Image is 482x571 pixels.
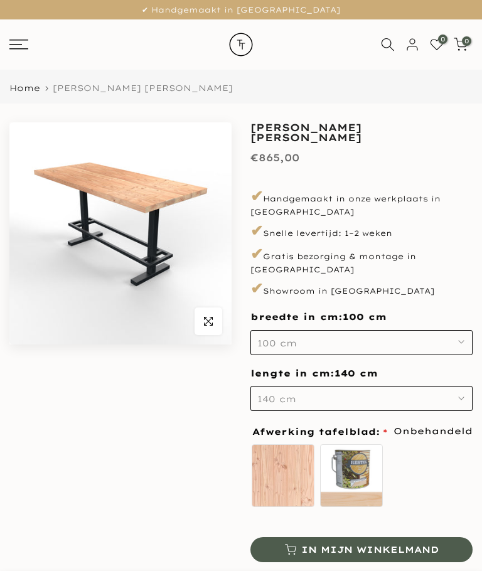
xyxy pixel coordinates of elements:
div: €865,00 [250,149,299,167]
span: ✔ [250,278,263,297]
span: breedte in cm: [250,311,387,323]
span: ✔ [250,220,263,239]
p: Snelle levertijd: 1–2 weken [250,220,473,241]
img: Douglas bartafel mike | bartafelpoot met voetsteun zwart [9,122,232,344]
span: 100 cm [257,337,297,348]
p: Gratis bezorging & montage in [GEOGRAPHIC_DATA] [250,243,473,275]
span: Onbehandeld [394,424,473,439]
span: 100 cm [343,311,387,324]
span: In mijn winkelmand [301,545,439,554]
p: Showroom in [GEOGRAPHIC_DATA] [250,277,473,299]
p: ✔ Handgemaakt in [GEOGRAPHIC_DATA] [16,3,466,17]
img: trend-table [219,19,263,70]
span: 0 [438,35,447,44]
span: 140 cm [335,367,378,380]
button: In mijn winkelmand [250,537,473,562]
span: 140 cm [257,393,296,405]
span: ✔ [250,244,263,263]
a: 0 [454,38,468,51]
button: 140 cm [250,386,473,411]
p: Handgemaakt in onze werkplaats in [GEOGRAPHIC_DATA] [250,186,473,217]
span: ✔ [250,186,263,205]
button: 100 cm [250,329,473,355]
span: 0 [462,36,471,46]
a: Home [9,84,40,92]
span: Afwerking tafelblad: [252,427,387,436]
span: lengte in cm: [250,367,378,378]
a: 0 [430,38,444,51]
span: [PERSON_NAME] [PERSON_NAME] [53,83,233,93]
h1: [PERSON_NAME] [PERSON_NAME] [250,122,473,142]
